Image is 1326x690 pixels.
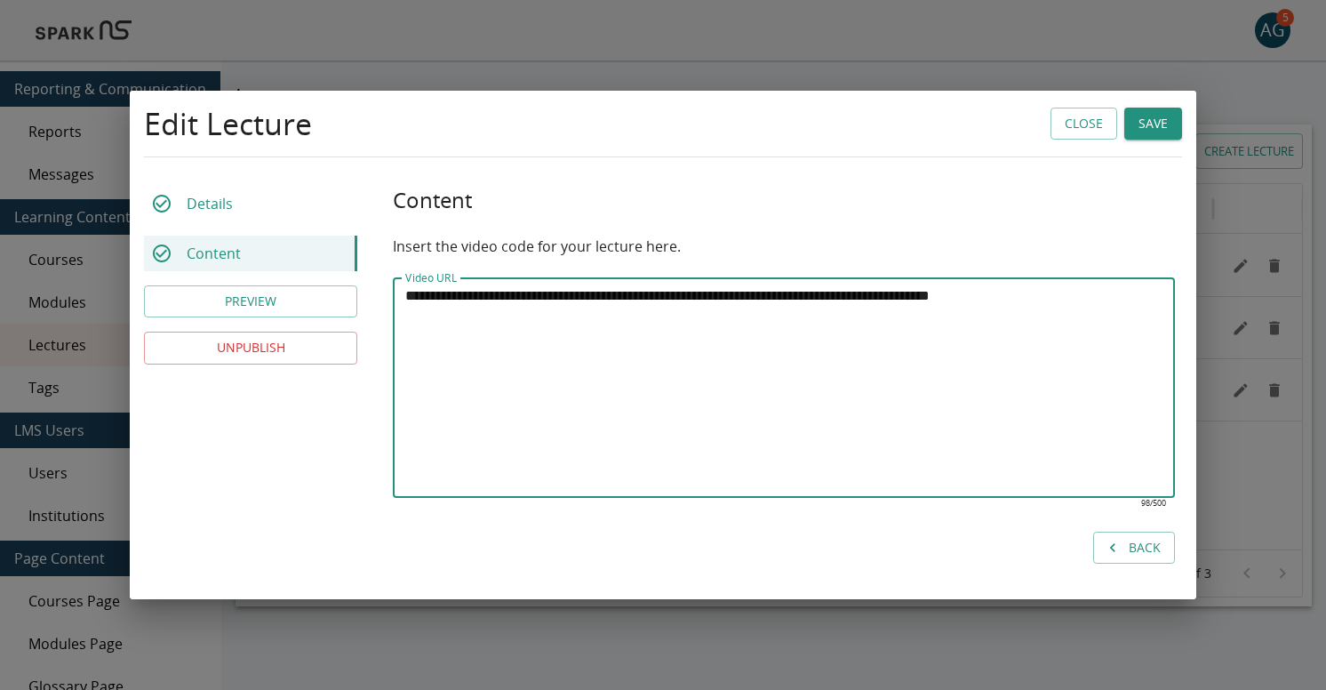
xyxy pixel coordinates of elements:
[1093,532,1175,565] button: Back
[187,193,233,214] p: Details
[393,236,1175,257] p: Insert the video code for your lecture here.
[393,186,1175,214] h5: Content
[144,285,357,318] button: Preview
[187,243,241,264] p: Content
[1050,108,1117,140] button: Close
[405,270,457,285] label: Video URL
[144,105,312,142] h4: Edit Lecture
[144,332,357,365] button: UNPUBLISH
[144,186,357,271] div: Lecture Builder Tabs
[1124,108,1182,140] button: Save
